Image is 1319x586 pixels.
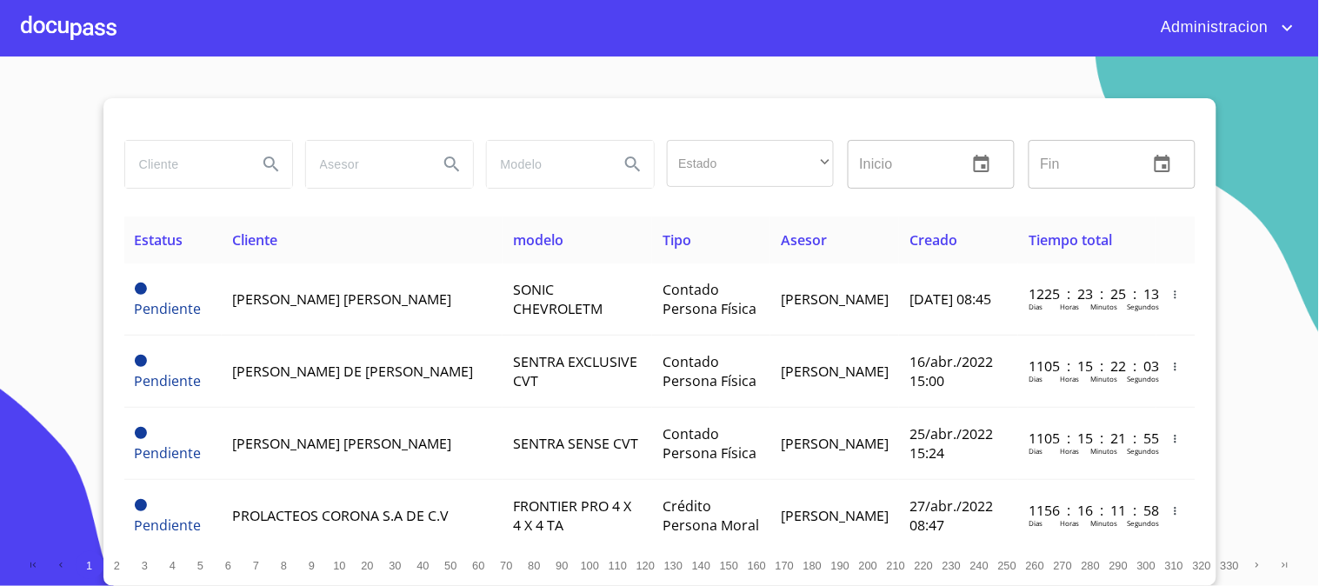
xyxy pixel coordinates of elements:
span: modelo [513,230,563,250]
button: 180 [799,551,827,579]
button: 7 [243,551,270,579]
span: 100 [581,559,599,572]
button: 90 [549,551,576,579]
span: Tiempo total [1029,230,1112,250]
p: Dias [1029,446,1043,456]
span: 130 [664,559,683,572]
span: 6 [225,559,231,572]
span: 280 [1082,559,1100,572]
span: [PERSON_NAME] [PERSON_NAME] [232,434,451,453]
button: 3 [131,551,159,579]
button: 160 [743,551,771,579]
span: 230 [943,559,961,572]
button: 320 [1189,551,1216,579]
button: 30 [382,551,410,579]
span: 150 [720,559,738,572]
input: search [306,141,424,188]
span: 330 [1221,559,1239,572]
span: [PERSON_NAME] [781,290,889,309]
span: 210 [887,559,905,572]
span: Contado Persona Física [663,424,756,463]
button: 170 [771,551,799,579]
span: 270 [1054,559,1072,572]
p: Minutos [1090,446,1117,456]
p: Minutos [1090,374,1117,383]
span: 40 [416,559,429,572]
span: [DATE] 08:45 [909,290,991,309]
button: 330 [1216,551,1244,579]
p: Dias [1029,302,1043,311]
button: account of current user [1148,14,1298,42]
span: [PERSON_NAME] [781,506,889,525]
button: 250 [994,551,1022,579]
p: Dias [1029,374,1043,383]
span: 4 [170,559,176,572]
span: Administracion [1148,14,1277,42]
button: 140 [688,551,716,579]
span: SONIC CHEVROLETM [513,280,603,318]
button: 280 [1077,551,1105,579]
p: Segundos [1127,518,1159,528]
button: Search [612,143,654,185]
span: Creado [909,230,957,250]
span: Estatus [135,230,183,250]
p: Horas [1060,302,1079,311]
button: 110 [604,551,632,579]
span: Pendiente [135,283,147,295]
span: 2 [114,559,120,572]
span: 170 [776,559,794,572]
button: 1 [76,551,103,579]
p: 1105 : 15 : 21 : 55 [1029,429,1146,448]
button: Search [431,143,473,185]
span: 80 [528,559,540,572]
button: 310 [1161,551,1189,579]
button: 300 [1133,551,1161,579]
p: Minutos [1090,302,1117,311]
button: 240 [966,551,994,579]
p: Horas [1060,374,1079,383]
span: FRONTIER PRO 4 X 4 X 4 TA [513,496,631,535]
span: Pendiente [135,516,202,535]
button: 130 [660,551,688,579]
span: 260 [1026,559,1044,572]
span: 20 [361,559,373,572]
span: 10 [333,559,345,572]
button: 8 [270,551,298,579]
span: 290 [1109,559,1128,572]
span: SENTRA EXCLUSIVE CVT [513,352,637,390]
span: Asesor [781,230,827,250]
span: Pendiente [135,443,202,463]
span: SENTRA SENSE CVT [513,434,638,453]
button: 60 [465,551,493,579]
span: 3 [142,559,148,572]
button: 4 [159,551,187,579]
span: 180 [803,559,822,572]
div: ​ [667,140,834,187]
span: Pendiente [135,299,202,318]
p: Horas [1060,518,1079,528]
span: Pendiente [135,355,147,367]
span: Crédito Persona Moral [663,496,759,535]
span: 9 [309,559,315,572]
span: 16/abr./2022 15:00 [909,352,993,390]
button: 80 [521,551,549,579]
span: 120 [636,559,655,572]
button: 210 [883,551,910,579]
span: 8 [281,559,287,572]
p: 1105 : 15 : 22 : 03 [1029,356,1146,376]
span: Contado Persona Física [663,280,756,318]
input: search [125,141,243,188]
span: Pendiente [135,371,202,390]
button: 10 [326,551,354,579]
span: 220 [915,559,933,572]
span: 30 [389,559,401,572]
button: Search [250,143,292,185]
button: 260 [1022,551,1049,579]
p: Segundos [1127,446,1159,456]
span: 200 [859,559,877,572]
button: 230 [938,551,966,579]
button: 290 [1105,551,1133,579]
button: 270 [1049,551,1077,579]
span: [PERSON_NAME] [781,362,889,381]
span: 320 [1193,559,1211,572]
